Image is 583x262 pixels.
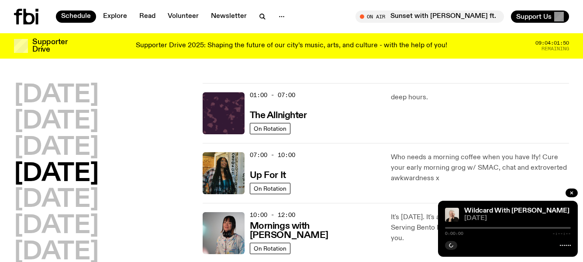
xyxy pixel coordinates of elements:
[98,10,132,23] a: Explore
[464,215,571,222] span: [DATE]
[134,10,161,23] a: Read
[511,10,569,23] button: Support Us
[250,111,307,120] h3: The Allnighter
[391,152,569,184] p: Who needs a morning coffee when you have Ify! Cure your early morning grog w/ SMAC, chat and extr...
[552,231,571,236] span: -:--:--
[250,91,295,99] span: 01:00 - 07:00
[250,211,295,219] span: 10:00 - 12:00
[250,183,290,194] a: On Rotation
[391,212,569,244] p: It's [DATE]. It's a good Morning with [PERSON_NAME]. Serving Bento Box at 11:00am, tasty Japanese...
[14,83,99,108] button: [DATE]
[250,169,286,180] a: Up For It
[250,123,290,134] a: On Rotation
[445,208,459,222] img: Stuart is smiling charmingly, wearing a black t-shirt against a stark white background.
[203,212,245,254] img: Kana Frazer is smiling at the camera with her head tilted slightly to her left. She wears big bla...
[254,245,286,252] span: On Rotation
[206,10,252,23] a: Newsletter
[56,10,96,23] a: Schedule
[464,207,569,214] a: Wildcard With [PERSON_NAME]
[250,220,381,240] a: Mornings with [PERSON_NAME]
[136,42,447,50] p: Supporter Drive 2025: Shaping the future of our city’s music, arts, and culture - with the help o...
[250,243,290,254] a: On Rotation
[516,13,552,21] span: Support Us
[445,231,463,236] span: 0:00:00
[14,188,99,212] button: [DATE]
[250,222,381,240] h3: Mornings with [PERSON_NAME]
[391,92,569,103] p: deep hours.
[254,185,286,192] span: On Rotation
[355,10,504,23] button: On AirSunset with [PERSON_NAME] ft. finedining & Izzy G
[203,152,245,194] img: Ify - a Brown Skin girl with black braided twists, looking up to the side with her tongue stickin...
[535,41,569,45] span: 09:04:01:50
[542,46,569,51] span: Remaining
[250,109,307,120] a: The Allnighter
[14,214,99,238] button: [DATE]
[250,171,286,180] h3: Up For It
[32,38,67,53] h3: Supporter Drive
[14,109,99,134] button: [DATE]
[14,136,99,160] button: [DATE]
[254,125,286,132] span: On Rotation
[250,151,295,159] span: 07:00 - 10:00
[162,10,204,23] a: Volunteer
[14,162,99,186] button: [DATE]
